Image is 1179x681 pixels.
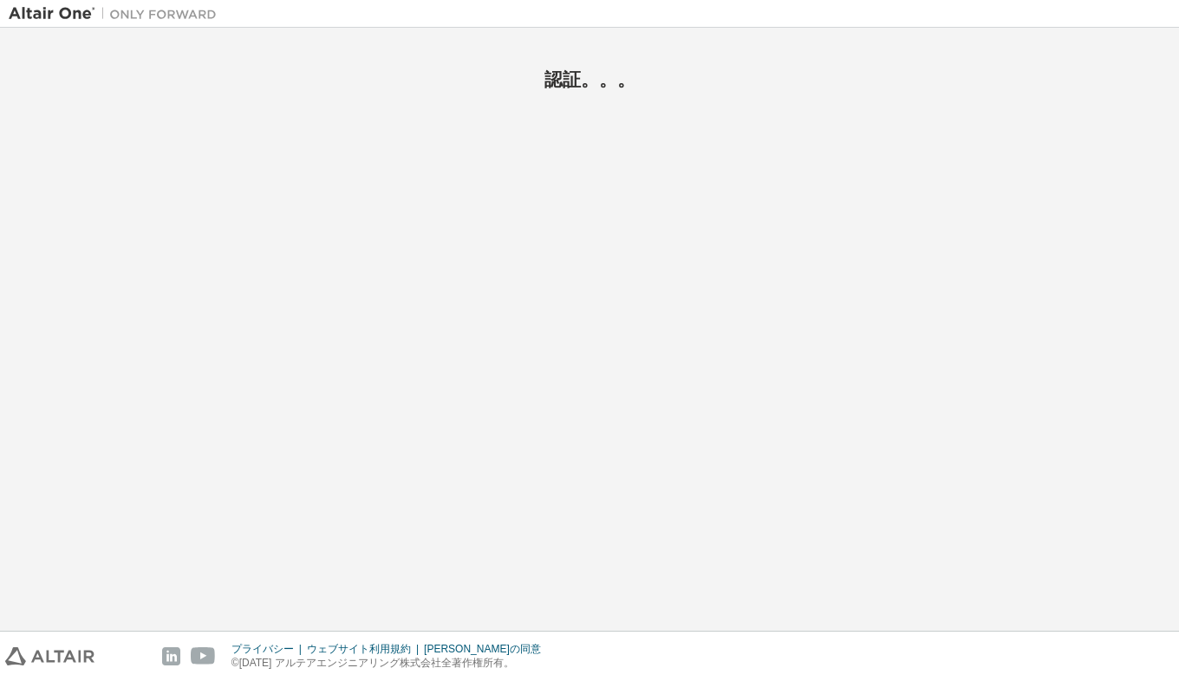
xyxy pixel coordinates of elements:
p: © [231,656,551,671]
img: linkedin.svg [162,647,180,665]
div: ウェブサイト利用規約 [307,642,424,656]
img: youtube.svg [191,647,216,665]
img: altair_logo.svg [5,647,94,665]
div: プライバシー [231,642,307,656]
h2: 認証。。。 [9,68,1170,91]
font: [DATE] アルテアエンジニアリング株式会社全著作権所有。 [239,657,514,669]
img: Altair One [9,5,225,23]
div: [PERSON_NAME]の同意 [424,642,551,656]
